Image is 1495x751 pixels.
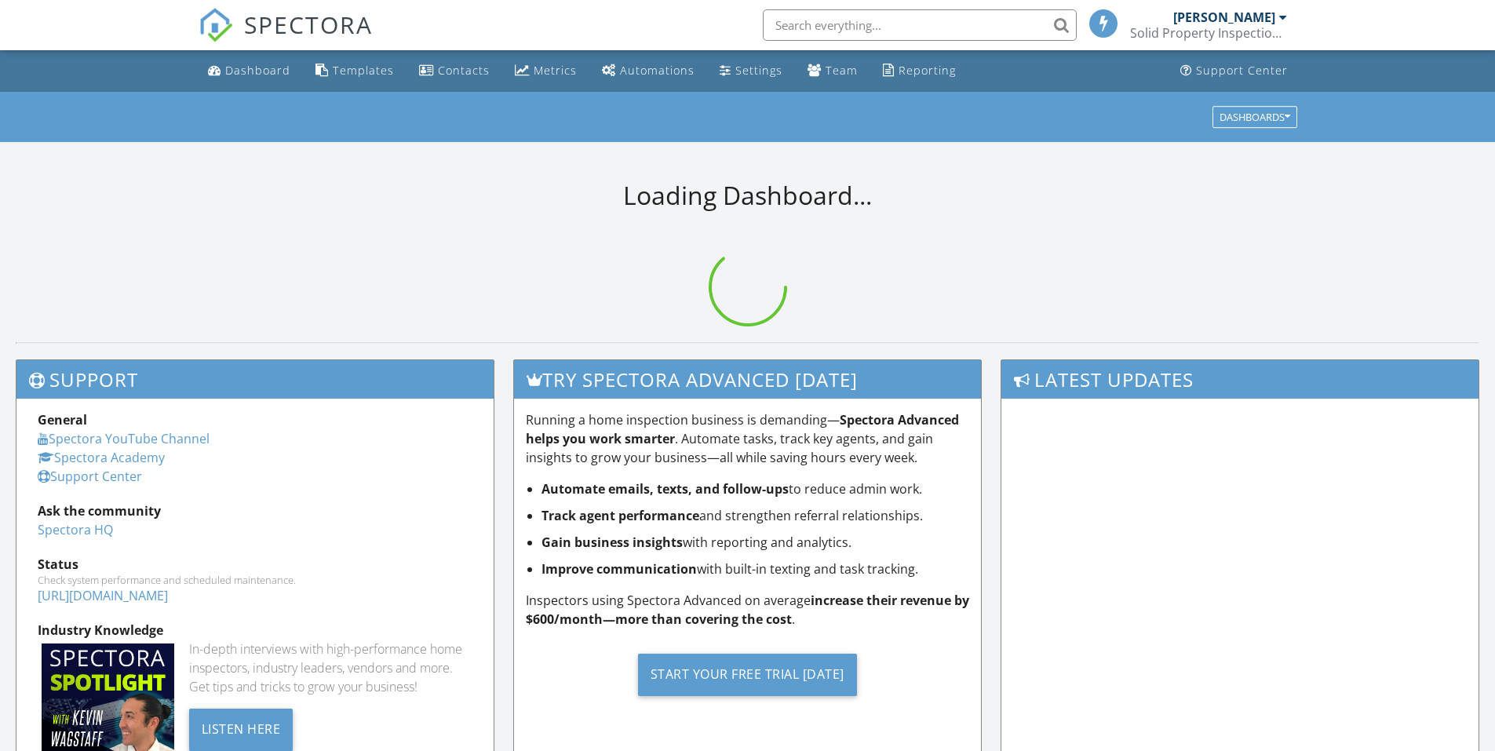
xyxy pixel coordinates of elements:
[225,63,290,78] div: Dashboard
[526,592,969,628] strong: increase their revenue by $600/month—more than covering the cost
[38,555,472,574] div: Status
[189,720,294,737] a: Listen Here
[1212,106,1297,128] button: Dashboards
[541,479,970,498] li: to reduce admin work.
[534,63,577,78] div: Metrics
[16,360,494,399] h3: Support
[526,411,959,447] strong: Spectora Advanced helps you work smarter
[189,709,294,751] div: Listen Here
[826,63,858,78] div: Team
[541,560,697,578] strong: Improve communication
[1001,360,1479,399] h3: Latest Updates
[735,63,782,78] div: Settings
[1173,9,1275,25] div: [PERSON_NAME]
[526,410,970,467] p: Running a home inspection business is demanding— . Automate tasks, track key agents, and gain ins...
[509,57,583,86] a: Metrics
[189,640,472,696] div: In-depth interviews with high-performance home inspectors, industry leaders, vendors and more. Ge...
[1174,57,1294,86] a: Support Center
[38,411,87,428] strong: General
[38,574,472,586] div: Check system performance and scheduled maintenance.
[596,57,701,86] a: Automations (Basic)
[541,533,970,552] li: with reporting and analytics.
[526,641,970,708] a: Start Your Free Trial [DATE]
[38,587,168,604] a: [URL][DOMAIN_NAME]
[199,8,233,42] img: The Best Home Inspection Software - Spectora
[438,63,490,78] div: Contacts
[38,449,165,466] a: Spectora Academy
[541,507,699,524] strong: Track agent performance
[244,8,373,41] span: SPECTORA
[413,57,496,86] a: Contacts
[309,57,400,86] a: Templates
[38,521,113,538] a: Spectora HQ
[877,57,962,86] a: Reporting
[713,57,789,86] a: Settings
[1196,63,1288,78] div: Support Center
[38,468,142,485] a: Support Center
[638,654,857,696] div: Start Your Free Trial [DATE]
[801,57,864,86] a: Team
[541,560,970,578] li: with built-in texting and task tracking.
[541,506,970,525] li: and strengthen referral relationships.
[38,501,472,520] div: Ask the community
[514,360,982,399] h3: Try spectora advanced [DATE]
[333,63,394,78] div: Templates
[541,480,789,498] strong: Automate emails, texts, and follow-ups
[199,21,373,54] a: SPECTORA
[202,57,297,86] a: Dashboard
[541,534,683,551] strong: Gain business insights
[38,621,472,640] div: Industry Knowledge
[899,63,956,78] div: Reporting
[1220,111,1290,122] div: Dashboards
[763,9,1077,41] input: Search everything...
[1130,25,1287,41] div: Solid Property Inspections, LLC
[38,430,210,447] a: Spectora YouTube Channel
[620,63,695,78] div: Automations
[526,591,970,629] p: Inspectors using Spectora Advanced on average .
